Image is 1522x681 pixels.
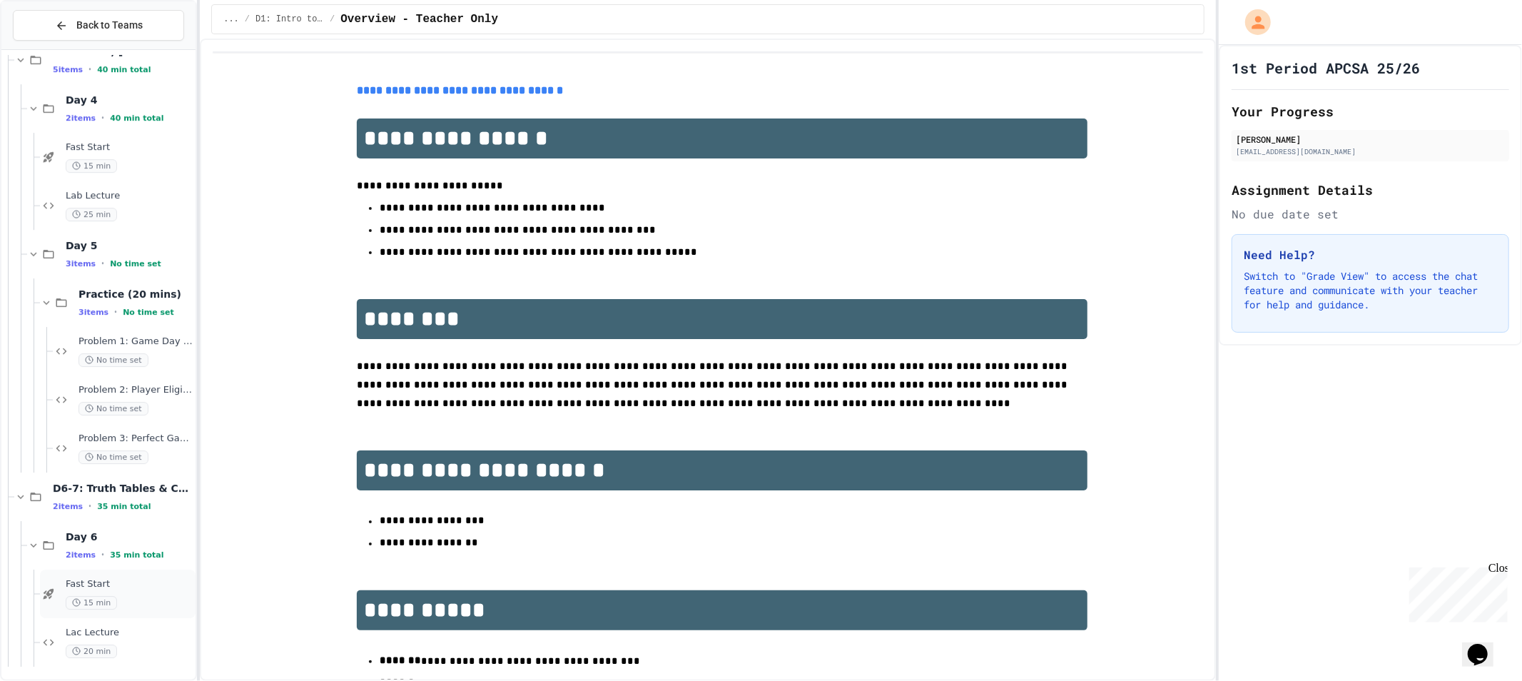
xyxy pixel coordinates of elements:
[66,645,117,658] span: 20 min
[66,208,117,221] span: 25 min
[123,308,174,317] span: No time set
[101,112,104,123] span: •
[13,10,184,41] button: Back to Teams
[66,530,193,543] span: Day 6
[78,402,148,415] span: No time set
[255,14,324,25] span: D1: Intro to APCSA
[1462,624,1508,667] iframe: chat widget
[110,259,161,268] span: No time set
[88,500,91,512] span: •
[1232,206,1509,223] div: No due date set
[97,502,151,511] span: 35 min total
[1232,58,1420,78] h1: 1st Period APCSA 25/26
[340,11,498,28] span: Overview - Teacher Only
[110,550,163,560] span: 35 min total
[330,14,335,25] span: /
[1404,562,1508,622] iframe: chat widget
[101,549,104,560] span: •
[78,433,193,445] span: Problem 3: Perfect Game Checker
[53,482,193,495] span: D6-7: Truth Tables & Combinatorics, DeMorgan's Law
[66,627,193,639] span: Lac Lecture
[78,450,148,464] span: No time set
[1236,146,1505,157] div: [EMAIL_ADDRESS][DOMAIN_NAME]
[114,306,117,318] span: •
[66,578,193,590] span: Fast Start
[223,14,239,25] span: ...
[53,502,83,511] span: 2 items
[1232,180,1509,200] h2: Assignment Details
[1230,6,1274,39] div: My Account
[88,64,91,75] span: •
[66,190,193,202] span: Lab Lecture
[66,141,193,153] span: Fast Start
[1236,133,1505,146] div: [PERSON_NAME]
[78,353,148,367] span: No time set
[101,258,104,269] span: •
[245,14,250,25] span: /
[66,113,96,123] span: 2 items
[110,113,163,123] span: 40 min total
[78,288,193,301] span: Practice (20 mins)
[66,239,193,252] span: Day 5
[66,259,96,268] span: 3 items
[78,384,193,396] span: Problem 2: Player Eligibility
[53,65,83,74] span: 5 items
[1244,269,1497,312] p: Switch to "Grade View" to access the chat feature and communicate with your teacher for help and ...
[66,550,96,560] span: 2 items
[78,308,108,317] span: 3 items
[6,6,98,91] div: Chat with us now!Close
[78,336,193,348] span: Problem 1: Game Day Checker
[66,596,117,610] span: 15 min
[1232,101,1509,121] h2: Your Progress
[66,94,193,106] span: Day 4
[1244,246,1497,263] h3: Need Help?
[76,18,143,33] span: Back to Teams
[66,159,117,173] span: 15 min
[97,65,151,74] span: 40 min total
